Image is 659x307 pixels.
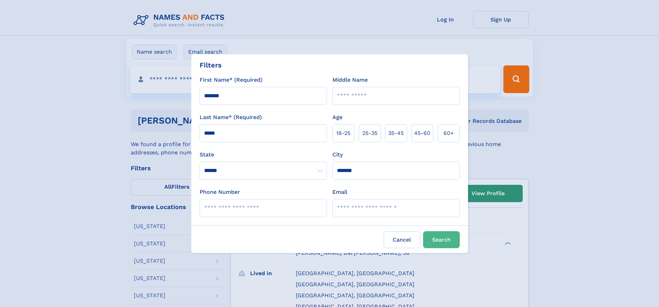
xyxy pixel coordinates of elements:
[443,129,454,137] span: 60+
[200,60,222,70] div: Filters
[336,129,350,137] span: 18‑25
[384,231,420,248] label: Cancel
[362,129,377,137] span: 25‑35
[332,151,343,159] label: City
[332,113,342,121] label: Age
[200,76,263,84] label: First Name* (Required)
[200,113,262,121] label: Last Name* (Required)
[423,231,460,248] button: Search
[332,76,368,84] label: Middle Name
[200,151,327,159] label: State
[200,188,240,196] label: Phone Number
[414,129,430,137] span: 45‑60
[332,188,347,196] label: Email
[388,129,404,137] span: 35‑45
